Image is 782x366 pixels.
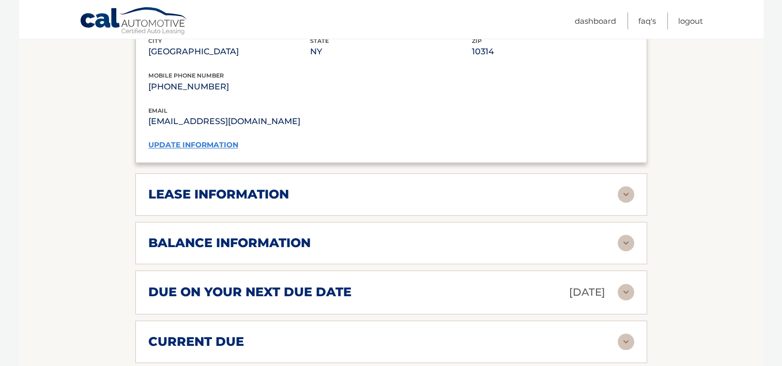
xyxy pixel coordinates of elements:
[575,12,616,29] a: Dashboard
[148,72,224,79] span: mobile phone number
[148,284,351,300] h2: due on your next due date
[148,334,244,349] h2: current due
[80,7,188,37] a: Cal Automotive
[148,235,311,251] h2: balance information
[472,37,482,44] span: zip
[148,80,634,94] p: [PHONE_NUMBER]
[148,114,391,129] p: [EMAIL_ADDRESS][DOMAIN_NAME]
[638,12,656,29] a: FAQ's
[310,44,472,59] p: NY
[618,186,634,203] img: accordion-rest.svg
[148,44,310,59] p: [GEOGRAPHIC_DATA]
[618,284,634,300] img: accordion-rest.svg
[618,333,634,350] img: accordion-rest.svg
[310,37,329,44] span: state
[618,235,634,251] img: accordion-rest.svg
[148,140,238,149] a: update information
[148,187,289,202] h2: lease information
[148,107,167,114] span: email
[148,37,162,44] span: city
[678,12,703,29] a: Logout
[569,283,605,301] p: [DATE]
[472,44,634,59] p: 10314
